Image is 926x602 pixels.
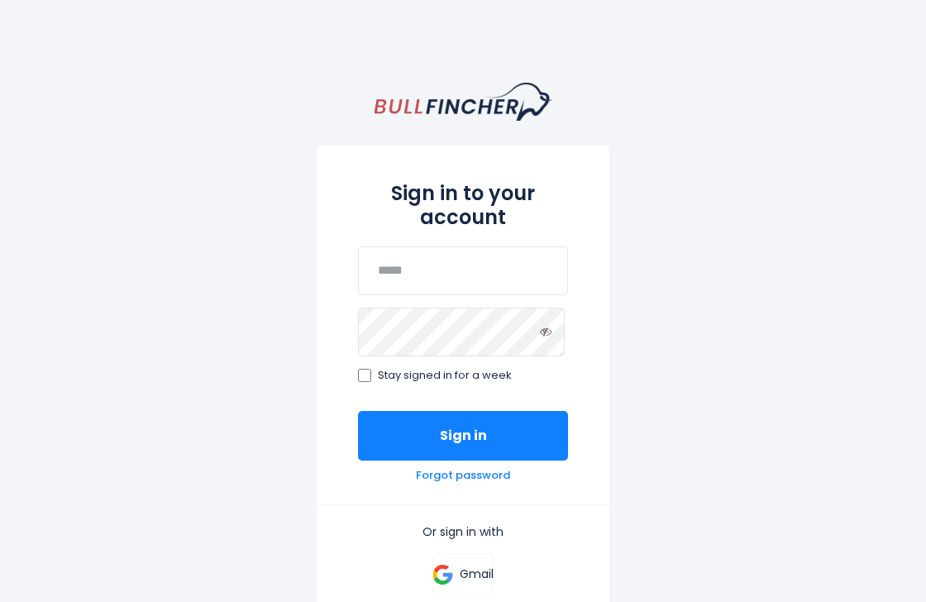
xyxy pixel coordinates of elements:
[375,83,552,121] a: homepage
[358,524,568,539] p: Or sign in with
[460,566,494,581] p: Gmail
[358,411,568,461] button: Sign in
[378,369,512,383] span: Stay signed in for a week
[432,553,494,596] a: Gmail
[358,369,371,382] input: Stay signed in for a week
[416,469,510,483] a: Forgot password
[358,182,568,230] h2: Sign in to your account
